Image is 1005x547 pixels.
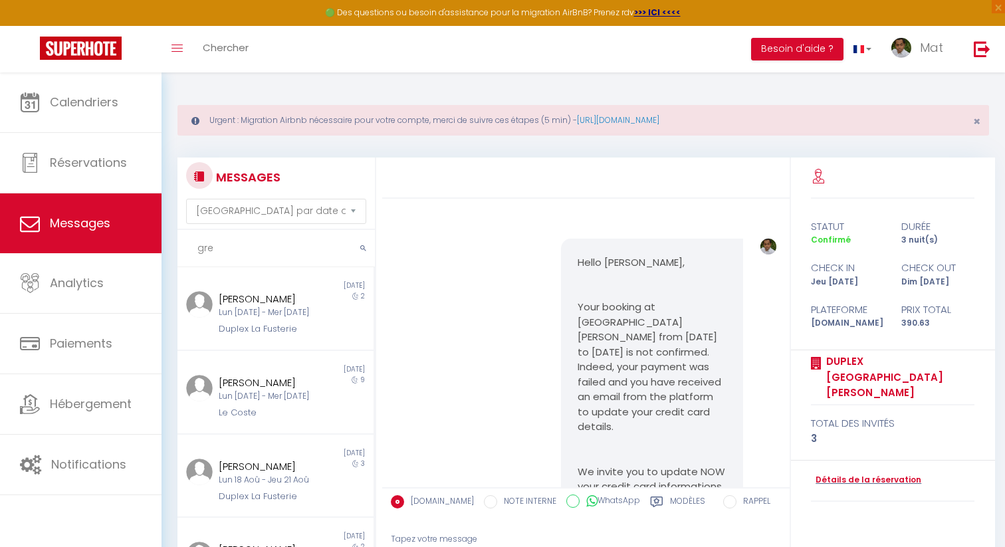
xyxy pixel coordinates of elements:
span: Analytics [50,274,104,291]
div: check out [893,260,983,276]
div: durée [893,219,983,235]
span: Confirmé [811,234,851,245]
p: Hello [PERSON_NAME], [578,255,726,271]
span: 3 [361,459,365,469]
span: Hébergement [50,395,132,412]
button: Besoin d'aide ? [751,38,843,60]
div: statut [802,219,893,235]
label: NOTE INTERNE [497,495,556,510]
div: 390.63 [893,317,983,330]
img: ... [186,459,213,485]
div: Duplex La Fusterie [219,490,316,503]
label: WhatsApp [580,494,640,509]
span: 2 [361,291,365,301]
span: Chercher [203,41,249,55]
div: Urgent : Migration Airbnb nécessaire pour votre compte, merci de suivre ces étapes (5 min) - [177,105,989,136]
div: Lun [DATE] - Mer [DATE] [219,390,316,403]
img: Super Booking [40,37,122,60]
div: [DATE] [275,364,373,375]
div: Lun 18 Aoû - Jeu 21 Aoû [219,474,316,487]
img: ... [760,239,776,255]
div: total des invités [811,415,974,431]
div: [DATE] [275,531,373,542]
label: Modèles [670,495,705,512]
span: Paiements [50,335,112,352]
div: [PERSON_NAME] [219,459,316,475]
div: Dim [DATE] [893,276,983,288]
div: 3 [811,431,974,447]
span: 9 [360,375,365,385]
a: [URL][DOMAIN_NAME] [577,114,659,126]
label: RAPPEL [736,495,770,510]
div: 3 nuit(s) [893,234,983,247]
a: >>> ICI <<<< [634,7,681,18]
div: [DATE] [275,280,373,291]
a: Duplex [GEOGRAPHIC_DATA][PERSON_NAME] [822,354,974,401]
img: ... [186,375,213,401]
p: Your booking at [GEOGRAPHIC_DATA][PERSON_NAME] from [DATE] to [DATE] is not confirmed. Indeed, yo... [578,300,726,435]
div: [PERSON_NAME] [219,291,316,307]
img: ... [186,291,213,318]
a: ... Mat [881,26,960,72]
img: ... [891,38,911,58]
div: Prix total [893,302,983,318]
h3: MESSAGES [213,162,280,192]
div: [DOMAIN_NAME] [802,317,893,330]
span: Mat [920,39,943,56]
button: Close [973,116,980,128]
div: check in [802,260,893,276]
span: Notifications [51,456,126,473]
span: × [973,113,980,130]
div: Jeu [DATE] [802,276,893,288]
div: [DATE] [275,448,373,459]
a: Détails de la réservation [811,474,921,487]
span: Calendriers [50,94,118,110]
span: Messages [50,215,110,231]
span: Réservations [50,154,127,171]
img: logout [974,41,990,57]
input: Rechercher un mot clé [177,230,375,267]
div: [PERSON_NAME] [219,375,316,391]
div: Duplex La Fusterie [219,322,316,336]
a: Chercher [193,26,259,72]
div: Le Coste [219,406,316,419]
div: Plateforme [802,302,893,318]
div: Lun [DATE] - Mer [DATE] [219,306,316,319]
label: [DOMAIN_NAME] [404,495,474,510]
